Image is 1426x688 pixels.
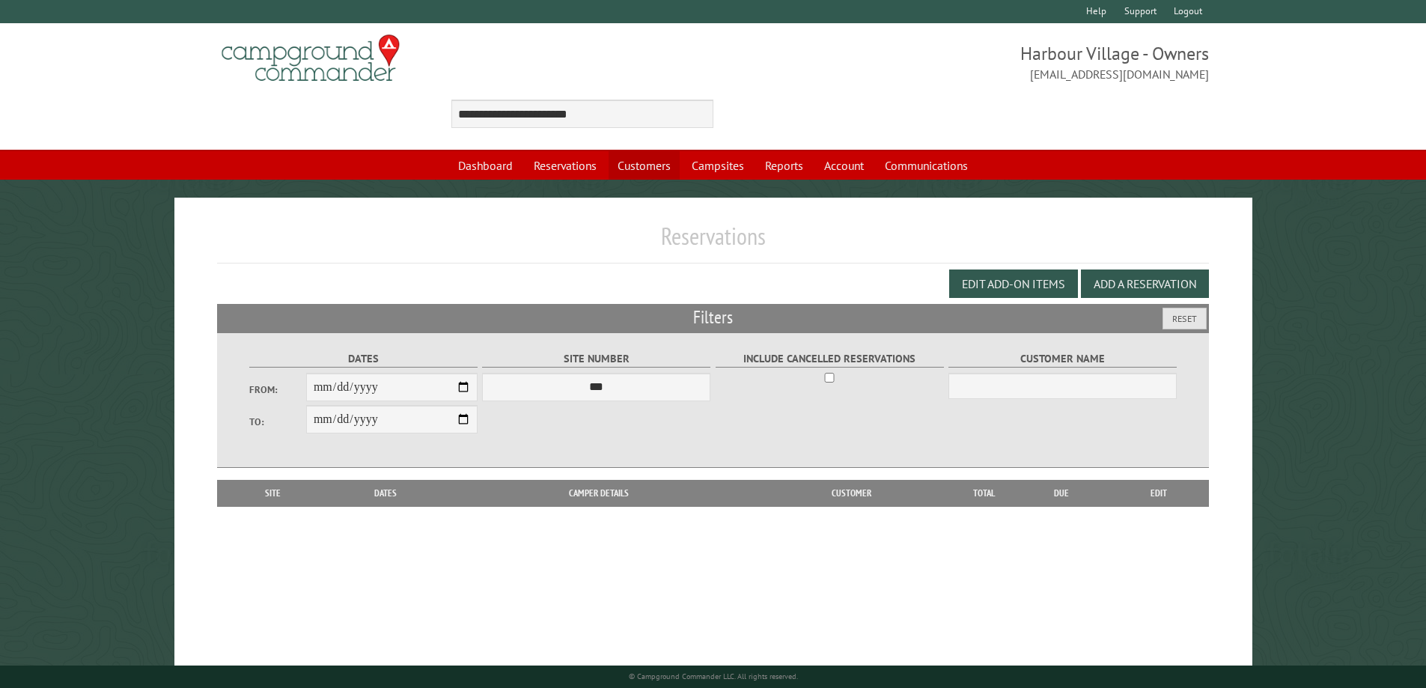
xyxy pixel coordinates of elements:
a: Communications [876,151,977,180]
label: Dates [249,350,478,368]
label: Customer Name [948,350,1177,368]
a: Account [815,151,873,180]
h1: Reservations [217,222,1210,263]
th: Due [1014,480,1109,507]
a: Customers [609,151,680,180]
h2: Filters [217,304,1210,332]
button: Edit Add-on Items [949,270,1078,298]
span: Harbour Village - Owners [EMAIL_ADDRESS][DOMAIN_NAME] [713,41,1210,83]
a: Reports [756,151,812,180]
button: Add a Reservation [1081,270,1209,298]
label: To: [249,415,306,429]
label: Site Number [482,350,710,368]
th: Edit [1109,480,1210,507]
img: Campground Commander [217,29,404,88]
a: Dashboard [449,151,522,180]
a: Campsites [683,151,753,180]
th: Site [225,480,322,507]
a: Reservations [525,151,606,180]
th: Total [954,480,1014,507]
th: Customer [748,480,954,507]
label: From: [249,383,306,397]
th: Camper Details [450,480,748,507]
th: Dates [322,480,450,507]
label: Include Cancelled Reservations [716,350,944,368]
small: © Campground Commander LLC. All rights reserved. [629,672,798,681]
button: Reset [1163,308,1207,329]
